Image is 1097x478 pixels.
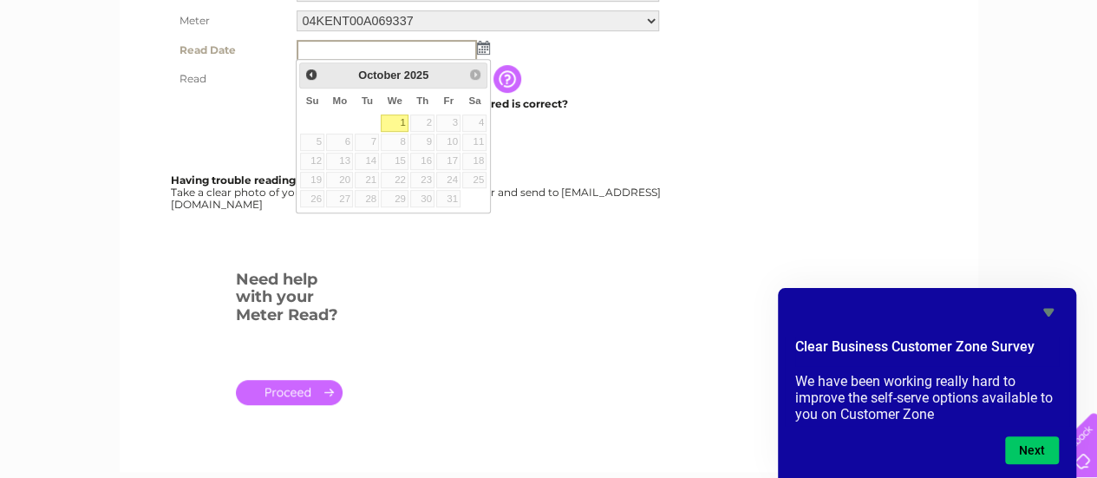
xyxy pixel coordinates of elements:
span: Friday [443,95,454,106]
span: Thursday [416,95,428,106]
span: Saturday [468,95,480,106]
a: Prev [302,65,322,85]
span: 2025 [404,69,428,82]
div: Take a clear photo of your readings, tell us which supply it's for and send to [EMAIL_ADDRESS][DO... [171,174,663,210]
span: October [358,69,401,82]
a: Blog [946,74,971,87]
th: Meter [171,6,292,36]
h3: Need help with your Meter Read? [236,267,343,333]
button: Next question [1005,436,1059,464]
th: Read Date [171,36,292,65]
div: Clear Business Customer Zone Survey [795,302,1059,464]
a: Energy [835,74,873,87]
span: Tuesday [362,95,373,106]
td: Are you sure the read you have entered is correct? [292,93,663,115]
b: Having trouble reading your meter? [171,174,365,187]
img: ... [477,41,490,55]
th: Read [171,65,292,93]
span: Sunday [306,95,319,106]
div: Clear Business is a trading name of Verastar Limited (registered in [GEOGRAPHIC_DATA] No. 3667643... [140,10,959,84]
p: We have been working really hard to improve the self-serve options available to you on Customer Zone [795,373,1059,422]
h2: Clear Business Customer Zone Survey [795,337,1059,366]
a: 1 [381,115,408,132]
button: Hide survey [1038,302,1059,323]
span: Prev [304,68,318,82]
span: Monday [332,95,347,106]
span: Wednesday [388,95,402,106]
a: Contact [982,74,1024,87]
a: Log out [1040,74,1081,87]
a: . [236,380,343,405]
a: Water [792,74,825,87]
a: 0333 014 3131 [770,9,890,30]
input: Information [493,65,525,93]
img: logo.png [38,45,127,98]
a: Telecoms [884,74,936,87]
